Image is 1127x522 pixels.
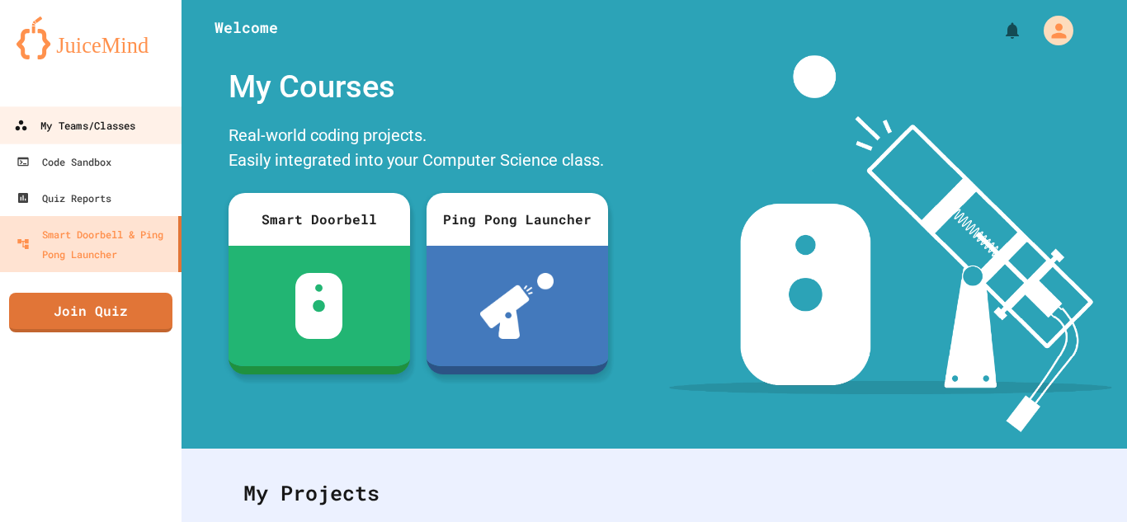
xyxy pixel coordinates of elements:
[669,55,1111,432] img: banner-image-my-projects.png
[14,115,135,136] div: My Teams/Classes
[229,193,410,246] div: Smart Doorbell
[295,273,342,339] img: sdb-white.svg
[220,55,616,119] div: My Courses
[17,152,111,172] div: Code Sandbox
[17,188,111,208] div: Quiz Reports
[9,293,172,332] a: Join Quiz
[17,224,172,264] div: Smart Doorbell & Ping Pong Launcher
[480,273,554,339] img: ppl-with-ball.png
[972,16,1026,45] div: My Notifications
[220,119,616,181] div: Real-world coding projects. Easily integrated into your Computer Science class.
[1026,12,1077,49] div: My Account
[17,16,165,59] img: logo-orange.svg
[427,193,608,246] div: Ping Pong Launcher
